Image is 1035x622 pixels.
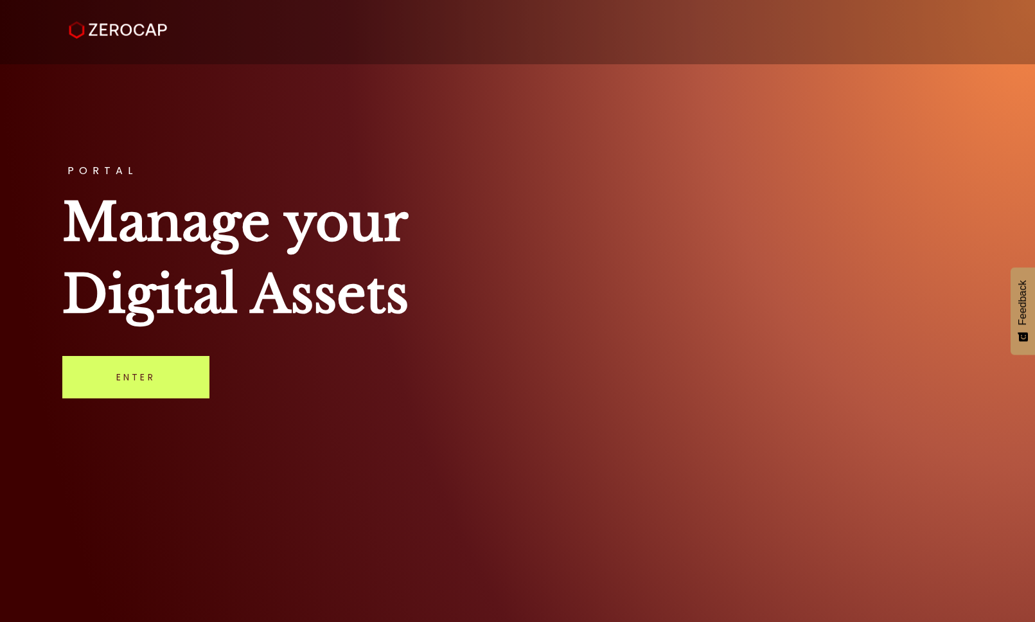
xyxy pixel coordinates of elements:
[1017,280,1029,325] span: Feedback
[1011,267,1035,355] button: Feedback - Show survey
[62,356,209,398] a: Enter
[69,21,167,39] img: ZeroCap
[62,186,973,330] h1: Manage your Digital Assets
[62,166,973,176] h3: PORTAL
